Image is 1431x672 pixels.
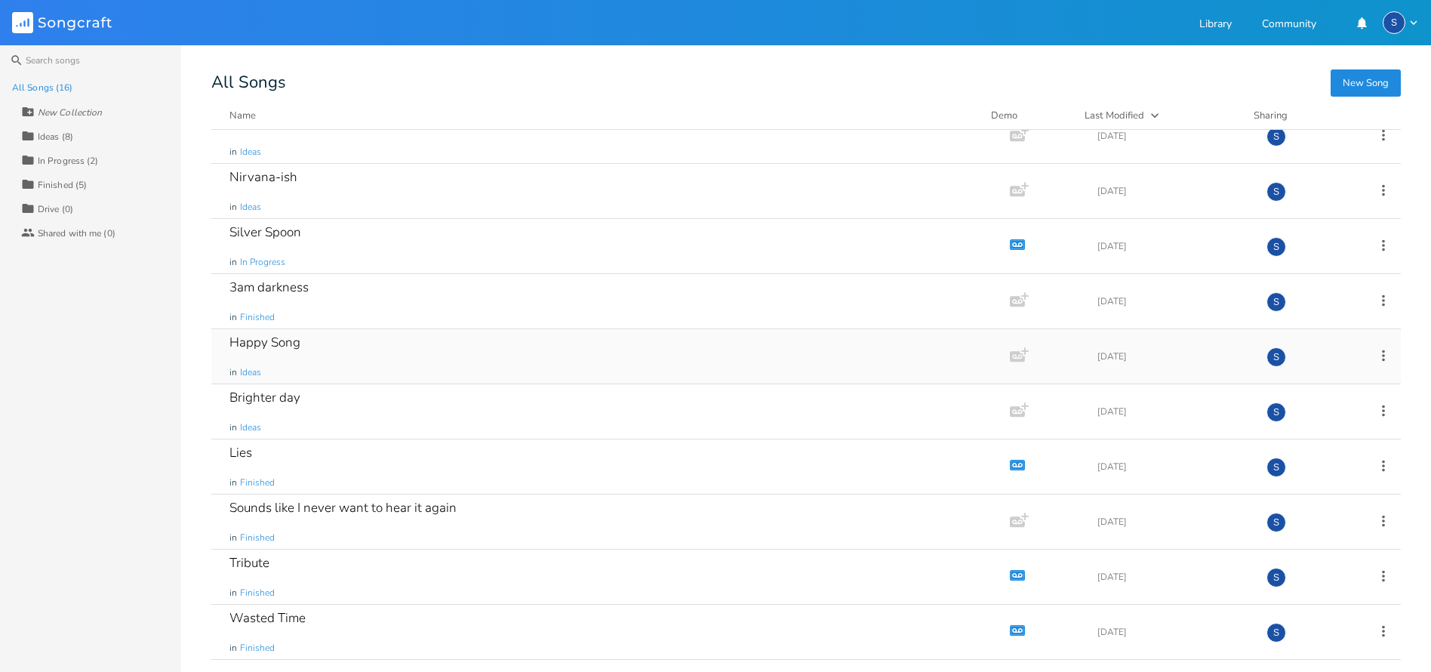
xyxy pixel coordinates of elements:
[1383,11,1405,34] div: Steve Ellis
[229,201,237,214] span: in
[229,612,306,624] div: Wasted Time
[229,476,237,489] span: in
[1254,108,1344,123] div: Sharing
[1097,572,1248,581] div: [DATE]
[1266,402,1286,422] div: Steve Ellis
[240,476,275,489] span: Finished
[38,156,99,165] div: In Progress (2)
[229,391,300,404] div: Brighter day
[1266,458,1286,477] div: Steve Ellis
[229,226,301,239] div: Silver Spoon
[229,171,297,183] div: Nirvana-ish
[1097,352,1248,361] div: [DATE]
[240,642,275,655] span: Finished
[229,366,237,379] span: in
[38,180,87,190] div: Finished (5)
[1085,108,1236,123] button: Last Modified
[229,556,269,569] div: Tribute
[240,146,261,159] span: Ideas
[1266,182,1286,202] div: Steve Ellis
[1383,11,1419,34] button: S
[229,108,973,123] button: Name
[1331,69,1401,97] button: New Song
[12,83,72,92] div: All Songs (16)
[229,336,300,349] div: Happy Song
[38,205,73,214] div: Drive (0)
[229,311,237,324] span: in
[1097,407,1248,416] div: [DATE]
[240,587,275,600] span: Finished
[1266,292,1286,312] div: Steve Ellis
[1097,131,1248,140] div: [DATE]
[229,256,237,269] span: in
[1085,109,1144,122] div: Last Modified
[1199,19,1232,32] a: Library
[1097,186,1248,196] div: [DATE]
[991,108,1066,123] div: Demo
[229,446,252,459] div: Lies
[1266,623,1286,643] div: Steve Ellis
[1097,242,1248,251] div: [DATE]
[1097,462,1248,471] div: [DATE]
[229,642,237,655] span: in
[211,76,1401,90] div: All Songs
[229,421,237,434] span: in
[240,201,261,214] span: Ideas
[1266,513,1286,532] div: Steve Ellis
[1097,517,1248,526] div: [DATE]
[1262,19,1316,32] a: Community
[38,108,102,117] div: New Collection
[1266,347,1286,367] div: Steve Ellis
[240,311,275,324] span: Finished
[1097,297,1248,306] div: [DATE]
[229,532,237,544] span: in
[240,532,275,544] span: Finished
[38,229,115,238] div: Shared with me (0)
[38,132,73,141] div: Ideas (8)
[240,421,261,434] span: Ideas
[229,587,237,600] span: in
[240,256,285,269] span: In Progress
[1266,237,1286,257] div: Steve Ellis
[229,146,237,159] span: in
[229,281,309,294] div: 3am darkness
[1097,627,1248,637] div: [DATE]
[240,366,261,379] span: Ideas
[1266,568,1286,587] div: Steve Ellis
[229,501,457,514] div: Sounds like I never want to hear it again
[1266,127,1286,146] div: Steve Ellis
[229,109,256,122] div: Name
